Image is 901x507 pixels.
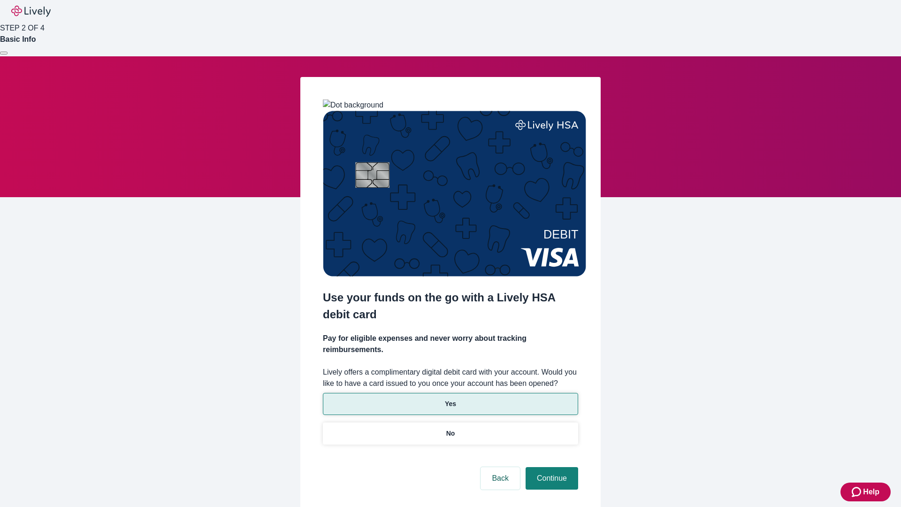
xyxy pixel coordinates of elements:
[323,367,578,389] label: Lively offers a complimentary digital debit card with your account. Would you like to have a card...
[863,486,879,498] span: Help
[526,467,578,490] button: Continue
[323,111,586,277] img: Debit card
[323,289,578,323] h2: Use your funds on the go with a Lively HSA debit card
[446,429,455,438] p: No
[840,483,891,501] button: Zendesk support iconHelp
[323,422,578,445] button: No
[445,399,456,409] p: Yes
[323,100,383,111] img: Dot background
[852,486,863,498] svg: Zendesk support icon
[323,333,578,355] h4: Pay for eligible expenses and never worry about tracking reimbursements.
[11,6,51,17] img: Lively
[323,393,578,415] button: Yes
[481,467,520,490] button: Back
